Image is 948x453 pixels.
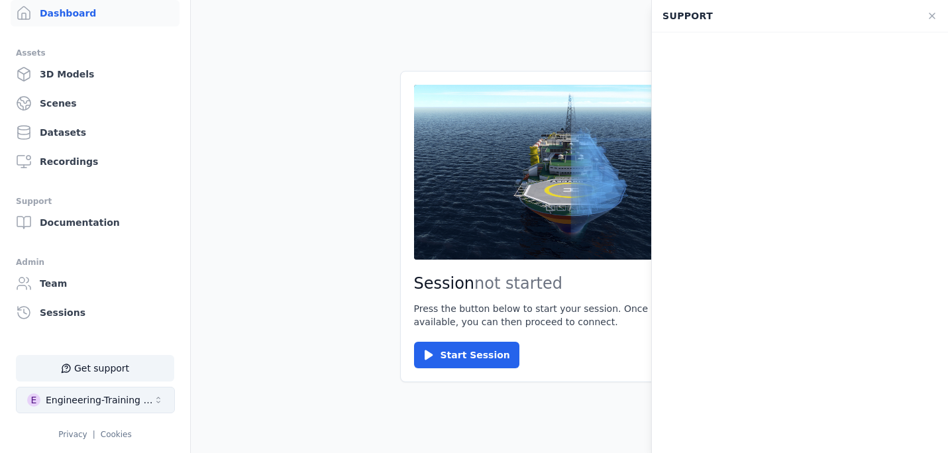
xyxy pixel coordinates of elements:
[46,393,153,407] div: Engineering-Training (SSO Staging)
[16,387,175,413] button: Select a workspace
[655,3,919,28] div: Support
[58,430,87,439] a: Privacy
[101,430,132,439] a: Cookies
[93,430,95,439] span: |
[414,273,725,294] h2: Session
[652,32,948,443] div: Chat Widget
[414,342,519,368] button: Start Session
[27,393,40,407] div: E
[474,274,562,293] span: not started
[414,302,725,328] p: Press the button below to start your session. Once your session is available, you can then procee...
